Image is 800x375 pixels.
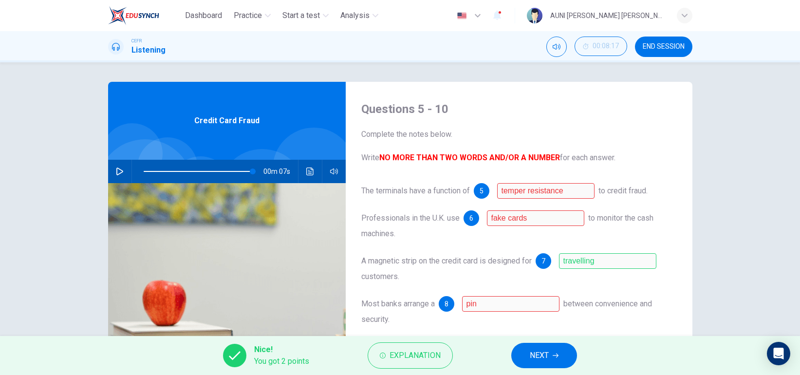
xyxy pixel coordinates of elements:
[767,342,790,365] div: Open Intercom Messenger
[181,7,226,24] button: Dashboard
[487,210,584,226] input: radar
[131,37,142,44] span: CEFR
[368,342,453,369] button: Explanation
[635,37,692,57] button: END SESSION
[480,187,484,194] span: 5
[361,101,677,117] h4: Questions 5 - 10
[511,343,577,368] button: NEXT
[546,37,567,57] div: Mute
[390,349,441,362] span: Explanation
[108,6,159,25] img: EduSynch logo
[361,272,399,281] span: customers.
[263,160,298,183] span: 00m 07s
[559,253,656,269] input: traveling; travelling
[361,213,460,223] span: Professionals in the U.K. use
[361,186,470,195] span: The terminals have a function of
[527,8,542,23] img: Profile picture
[456,12,468,19] img: en
[230,7,275,24] button: Practice
[254,356,309,367] span: You got 2 points
[445,300,448,307] span: 8
[340,10,370,21] span: Analysis
[302,160,318,183] button: Click to see the audio transcription
[541,258,545,264] span: 7
[361,129,677,164] span: Complete the notes below. Write for each answer.
[254,344,309,356] span: Nice!
[462,296,559,312] input: balance
[497,183,595,199] input: tamper resistance
[593,42,619,50] span: 00:08:17
[279,7,333,24] button: Start a test
[282,10,320,21] span: Start a test
[575,37,627,56] button: 00:08:17
[598,186,648,195] span: to credit fraud.
[379,153,560,162] b: NO MORE THAN TWO WORDS AND/OR A NUMBER
[131,44,166,56] h1: Listening
[185,10,222,21] span: Dashboard
[575,37,627,57] div: Hide
[361,299,435,308] span: Most banks arrange a
[530,349,549,362] span: NEXT
[234,10,262,21] span: Practice
[361,256,532,265] span: A magnetic strip on the credit card is designed for
[550,10,665,21] div: AUNI [PERSON_NAME] [PERSON_NAME]
[643,43,685,51] span: END SESSION
[108,6,182,25] a: EduSynch logo
[469,215,473,222] span: 6
[336,7,382,24] button: Analysis
[194,115,260,127] span: Credit Card Fraud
